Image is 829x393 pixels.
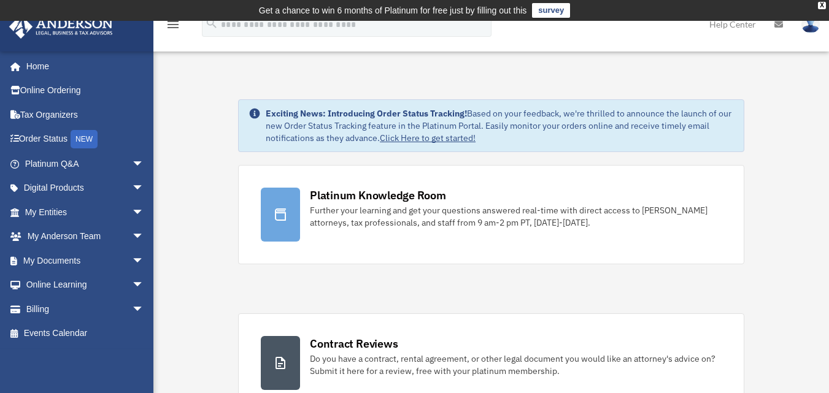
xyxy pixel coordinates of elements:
[310,353,722,377] div: Do you have a contract, rental agreement, or other legal document you would like an attorney's ad...
[266,107,734,144] div: Based on your feedback, we're thrilled to announce the launch of our new Order Status Tracking fe...
[266,108,467,119] strong: Exciting News: Introducing Order Status Tracking!
[132,200,156,225] span: arrow_drop_down
[380,132,476,143] a: Click Here to get started!
[6,15,117,39] img: Anderson Advisors Platinum Portal
[166,17,180,32] i: menu
[9,297,163,321] a: Billingarrow_drop_down
[310,204,722,229] div: Further your learning and get your questions answered real-time with direct access to [PERSON_NAM...
[132,273,156,298] span: arrow_drop_down
[9,200,163,224] a: My Entitiesarrow_drop_down
[818,2,826,9] div: close
[9,127,163,152] a: Order StatusNEW
[166,21,180,32] a: menu
[532,3,570,18] a: survey
[238,165,744,264] a: Platinum Knowledge Room Further your learning and get your questions answered real-time with dire...
[259,3,527,18] div: Get a chance to win 6 months of Platinum for free just by filling out this
[9,151,163,176] a: Platinum Q&Aarrow_drop_down
[9,248,163,273] a: My Documentsarrow_drop_down
[9,102,163,127] a: Tax Organizers
[132,151,156,177] span: arrow_drop_down
[132,248,156,273] span: arrow_drop_down
[132,176,156,201] span: arrow_drop_down
[205,17,218,30] i: search
[132,224,156,250] span: arrow_drop_down
[9,273,163,297] a: Online Learningarrow_drop_down
[9,176,163,200] a: Digital Productsarrow_drop_down
[9,224,163,249] a: My Anderson Teamarrow_drop_down
[310,336,398,351] div: Contract Reviews
[9,321,163,346] a: Events Calendar
[71,130,98,148] div: NEW
[132,297,156,322] span: arrow_drop_down
[310,188,446,203] div: Platinum Knowledge Room
[9,54,156,78] a: Home
[801,15,820,33] img: User Pic
[9,78,163,103] a: Online Ordering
